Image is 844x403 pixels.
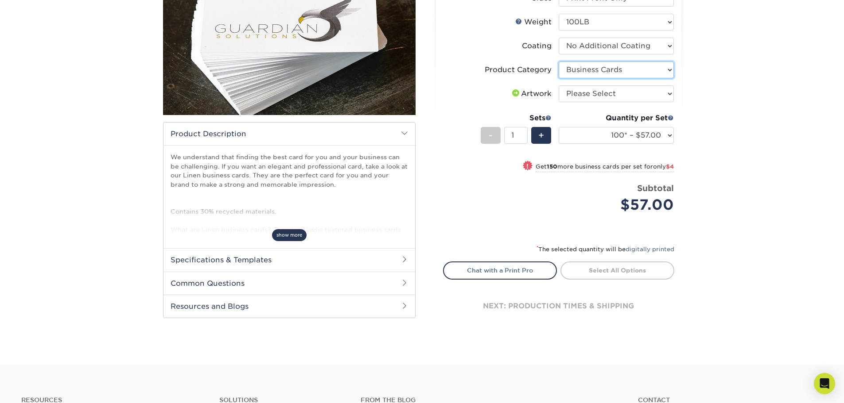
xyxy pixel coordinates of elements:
h2: Product Description [163,123,415,145]
div: Artwork [510,88,552,99]
div: Product Category [485,65,552,75]
div: $57.00 [565,194,674,215]
small: Get more business cards per set for [536,163,674,172]
div: next: production times & shipping [443,280,674,333]
div: Quantity per Set [559,113,674,123]
h2: Specifications & Templates [163,248,415,271]
span: $4 [666,163,674,170]
h2: Resources and Blogs [163,295,415,318]
span: only [653,163,674,170]
a: digitally printed [626,246,674,253]
div: Sets [481,113,552,123]
strong: 150 [547,163,557,170]
span: ! [526,161,529,171]
h2: Common Questions [163,272,415,295]
span: - [489,129,493,142]
span: + [538,129,544,142]
div: Coating [522,41,552,51]
p: We understand that finding the best card for you and your business can be challenging. If you wan... [171,153,408,360]
a: Select All Options [560,261,674,279]
iframe: Google Customer Reviews [2,376,75,400]
a: Chat with a Print Pro [443,261,557,279]
div: Open Intercom Messenger [814,373,835,394]
div: Weight [515,17,552,27]
span: show more [272,229,307,241]
small: The selected quantity will be [537,246,674,253]
strong: Subtotal [637,183,674,193]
